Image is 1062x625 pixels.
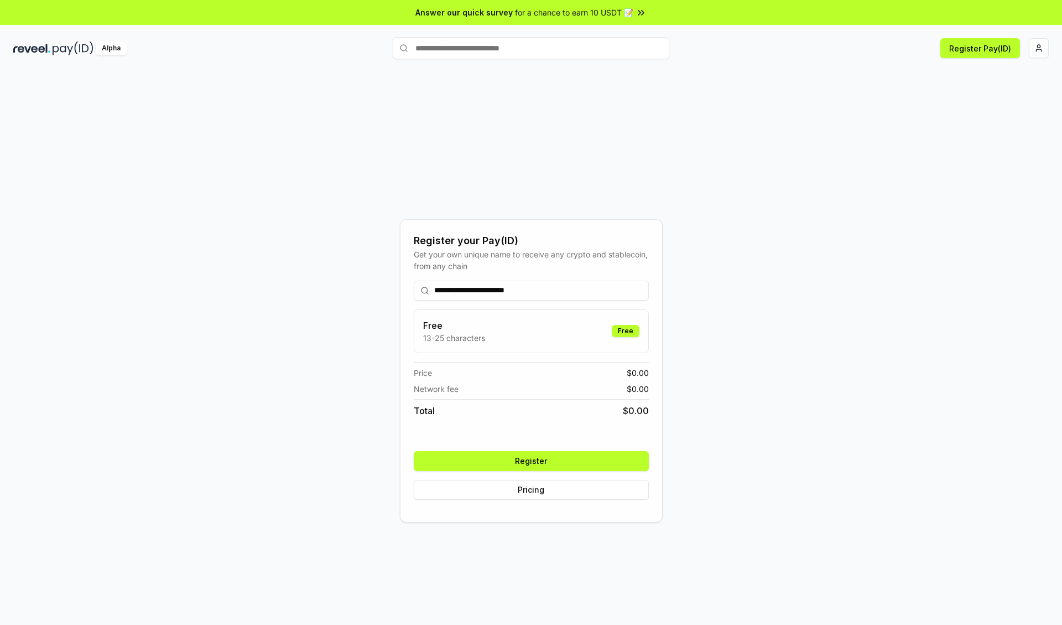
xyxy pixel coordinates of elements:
[414,480,649,500] button: Pricing
[414,404,435,417] span: Total
[414,383,459,395] span: Network fee
[414,249,649,272] div: Get your own unique name to receive any crypto and stablecoin, from any chain
[423,319,485,332] h3: Free
[612,325,639,337] div: Free
[940,38,1020,58] button: Register Pay(ID)
[423,332,485,344] p: 13-25 characters
[53,42,93,55] img: pay_id
[515,7,633,18] span: for a chance to earn 10 USDT 📝
[627,367,649,379] span: $ 0.00
[414,367,432,379] span: Price
[96,42,127,55] div: Alpha
[13,42,50,55] img: reveel_dark
[414,233,649,249] div: Register your Pay(ID)
[627,383,649,395] span: $ 0.00
[415,7,513,18] span: Answer our quick survey
[623,404,649,417] span: $ 0.00
[414,451,649,471] button: Register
